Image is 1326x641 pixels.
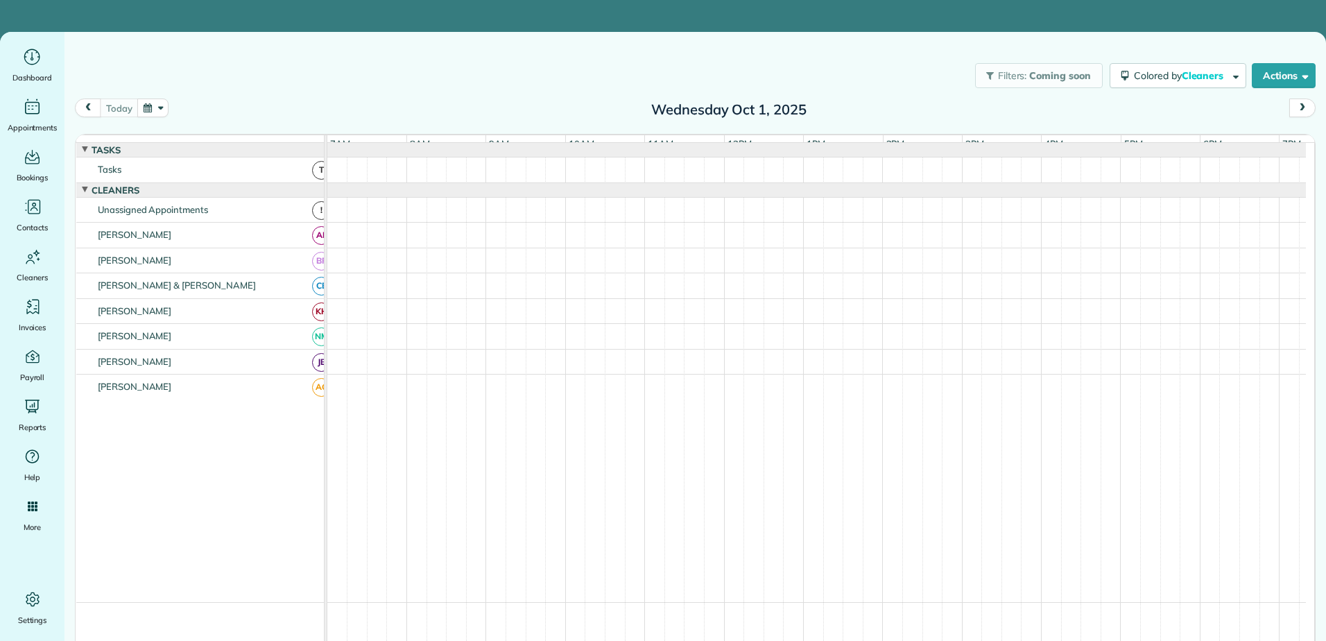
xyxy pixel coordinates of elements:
[17,271,48,284] span: Cleaners
[884,138,908,149] span: 2pm
[725,138,755,149] span: 12pm
[566,138,597,149] span: 10am
[1042,138,1066,149] span: 4pm
[6,146,59,185] a: Bookings
[100,99,138,117] button: today
[24,470,41,484] span: Help
[95,255,175,266] span: [PERSON_NAME]
[18,613,47,627] span: Settings
[1289,99,1316,117] button: next
[804,138,828,149] span: 1pm
[963,138,987,149] span: 3pm
[8,121,58,135] span: Appointments
[6,296,59,334] a: Invoices
[89,185,142,196] span: Cleaners
[1029,69,1092,82] span: Coming soon
[95,356,175,367] span: [PERSON_NAME]
[1200,138,1225,149] span: 6pm
[95,381,175,392] span: [PERSON_NAME]
[12,71,52,85] span: Dashboard
[1110,63,1246,88] button: Colored byCleaners
[75,99,101,117] button: prev
[312,302,331,321] span: KH
[312,226,331,245] span: AF
[1121,138,1146,149] span: 5pm
[312,353,331,372] span: JB
[1252,63,1316,88] button: Actions
[407,138,433,149] span: 8am
[642,102,816,117] h2: Wednesday Oct 1, 2025
[6,46,59,85] a: Dashboard
[312,161,331,180] span: T
[89,144,123,155] span: Tasks
[486,138,512,149] span: 9am
[6,196,59,234] a: Contacts
[6,395,59,434] a: Reports
[312,252,331,271] span: BR
[17,171,49,185] span: Bookings
[95,305,175,316] span: [PERSON_NAME]
[24,520,41,534] span: More
[312,201,331,220] span: !
[312,378,331,397] span: AG
[1182,69,1226,82] span: Cleaners
[17,221,48,234] span: Contacts
[645,138,676,149] span: 11am
[312,327,331,346] span: NM
[1280,138,1304,149] span: 7pm
[6,246,59,284] a: Cleaners
[312,277,331,296] span: CB
[95,229,175,240] span: [PERSON_NAME]
[20,370,45,384] span: Payroll
[6,445,59,484] a: Help
[19,320,46,334] span: Invoices
[998,69,1027,82] span: Filters:
[327,138,353,149] span: 7am
[6,96,59,135] a: Appointments
[95,280,259,291] span: [PERSON_NAME] & [PERSON_NAME]
[1134,69,1228,82] span: Colored by
[95,204,211,215] span: Unassigned Appointments
[95,164,124,175] span: Tasks
[95,330,175,341] span: [PERSON_NAME]
[6,345,59,384] a: Payroll
[6,588,59,627] a: Settings
[19,420,46,434] span: Reports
